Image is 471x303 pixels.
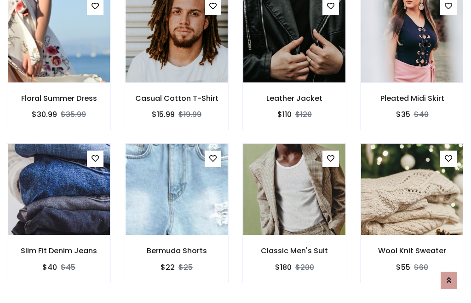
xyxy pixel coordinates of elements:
del: $60 [414,262,428,273]
del: $35.99 [61,109,86,120]
h6: Slim Fit Denim Jeans [7,246,110,255]
del: $200 [295,262,314,273]
h6: Pleated Midi Skirt [361,94,464,103]
h6: Classic Men's Suit [243,246,346,255]
h6: $15.99 [152,110,175,119]
h6: $30.99 [32,110,57,119]
del: $45 [61,262,75,273]
del: $40 [414,109,429,120]
h6: Bermuda Shorts [125,246,228,255]
h6: $35 [396,110,410,119]
del: $25 [178,262,193,273]
h6: $180 [275,263,292,272]
h6: Leather Jacket [243,94,346,103]
h6: Wool Knit Sweater [361,246,464,255]
h6: Casual Cotton T-Shirt [125,94,228,103]
h6: $40 [42,263,57,272]
h6: $110 [277,110,292,119]
h6: Floral Summer Dress [7,94,110,103]
del: $120 [295,109,312,120]
h6: $55 [396,263,410,272]
del: $19.99 [178,109,201,120]
h6: $22 [161,263,175,272]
